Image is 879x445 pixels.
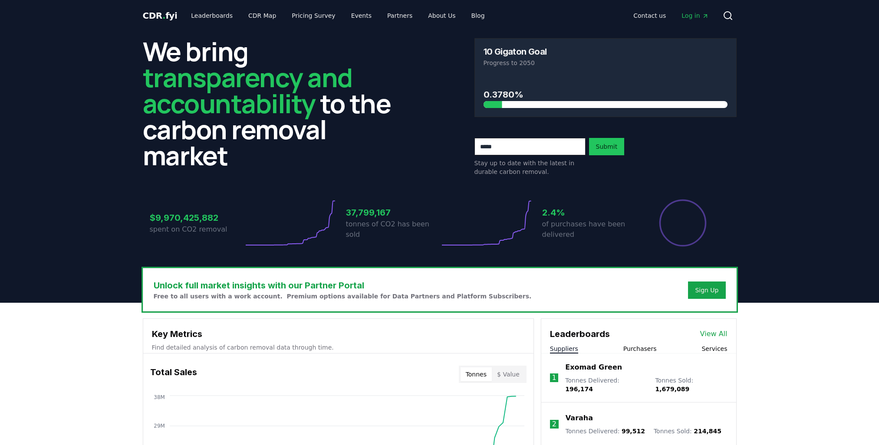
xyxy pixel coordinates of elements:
p: Stay up to date with the latest in durable carbon removal. [474,159,586,176]
span: 1,679,089 [655,386,689,393]
span: CDR fyi [143,10,178,21]
h3: Total Sales [150,366,197,383]
span: 99,512 [622,428,645,435]
p: Tonnes Delivered : [565,376,646,393]
h3: 2.4% [542,206,636,219]
h3: 0.3780% [484,88,728,101]
nav: Main [184,8,491,23]
span: transparency and accountability [143,59,352,121]
span: 196,174 [565,386,593,393]
button: Purchasers [623,344,657,353]
a: Exomad Green [565,362,622,373]
a: Contact us [626,8,673,23]
button: Suppliers [550,344,578,353]
a: Sign Up [695,286,718,294]
button: Submit [589,138,625,155]
a: Pricing Survey [285,8,342,23]
h3: Key Metrics [152,327,525,340]
a: Leaderboards [184,8,240,23]
p: 2 [552,419,556,429]
span: . [162,10,165,21]
a: CDR.fyi [143,10,178,22]
tspan: 29M [154,423,165,429]
a: View All [700,329,728,339]
span: 214,845 [694,428,721,435]
p: of purchases have been delivered [542,219,636,240]
p: Free to all users with a work account. Premium options available for Data Partners and Platform S... [154,292,532,301]
p: Tonnes Sold : [654,427,721,435]
a: Events [344,8,379,23]
a: About Us [421,8,462,23]
h3: Unlock full market insights with our Partner Portal [154,279,532,292]
a: Log in [675,8,715,23]
button: $ Value [492,367,525,381]
p: tonnes of CO2 has been sold [346,219,440,240]
p: Tonnes Delivered : [566,427,645,435]
button: Tonnes [461,367,492,381]
h3: 37,799,167 [346,206,440,219]
button: Services [701,344,727,353]
p: Tonnes Sold : [655,376,727,393]
div: Percentage of sales delivered [658,199,707,247]
span: Log in [681,11,708,20]
a: Partners [380,8,419,23]
p: spent on CO2 removal [150,224,244,235]
a: Varaha [566,413,593,423]
p: Progress to 2050 [484,59,728,67]
nav: Main [626,8,715,23]
h2: We bring to the carbon removal market [143,38,405,168]
a: CDR Map [241,8,283,23]
p: 1 [552,373,556,383]
tspan: 38M [154,394,165,400]
a: Blog [464,8,492,23]
button: Sign Up [688,281,725,299]
p: Find detailed analysis of carbon removal data through time. [152,343,525,352]
h3: $9,970,425,882 [150,211,244,224]
h3: 10 Gigaton Goal [484,47,547,56]
h3: Leaderboards [550,327,610,340]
